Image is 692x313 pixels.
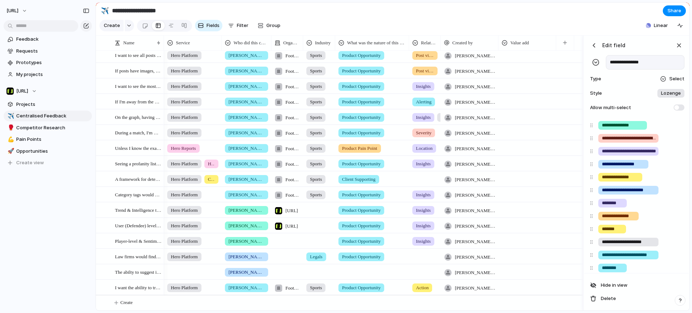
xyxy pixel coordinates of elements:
button: [URL] [3,5,31,17]
span: Hide in view [601,282,627,289]
span: Hero Reports [208,160,215,167]
span: Football Association Wales [285,161,300,168]
span: Sports [310,67,322,75]
span: Product Pain Point [342,145,377,152]
button: Create view [4,157,92,168]
a: Projects [4,99,92,110]
span: Industry [315,39,331,46]
span: Hero Platform [171,67,198,75]
span: Linear [654,22,668,29]
span: Hero Platform [171,284,198,291]
span: [URL] [6,7,18,14]
span: Legals [310,253,323,260]
span: [PERSON_NAME][EMAIL_ADDRESS][PERSON_NAME] [455,254,495,261]
button: 💪 [6,136,14,143]
div: ✈️Centralised Feedback [4,111,92,121]
span: Related feedback [421,39,437,46]
span: Unless I know the exact location of the offender, i don't see much value in seeing a location bre... [115,144,161,152]
span: Insights [416,207,431,214]
span: [PERSON_NAME][EMAIL_ADDRESS][PERSON_NAME] [455,145,495,152]
span: Consultancy [208,176,215,183]
span: [PERSON_NAME][EMAIL_ADDRESS][PERSON_NAME] [455,176,495,183]
span: Create view [16,159,44,166]
span: Trend & Intelligence trackking [115,206,161,214]
span: Location [416,145,432,152]
span: Product Opportunity [342,129,381,137]
span: [PERSON_NAME] [229,238,265,245]
span: [URL] [285,223,298,230]
span: [PERSON_NAME] [229,269,265,276]
span: A framework for detecting abuse is useful for me in understanding how to best tackle low severity... [115,175,161,183]
span: Sports [310,129,322,137]
span: Centralised Feedback [16,112,89,120]
span: [PERSON_NAME] [229,114,265,121]
span: [PERSON_NAME][EMAIL_ADDRESS][PERSON_NAME] [455,68,495,75]
h3: Edit field [602,41,625,49]
span: Hero Platform [171,191,198,198]
span: Sports [310,284,322,291]
span: Product Opportunity [342,98,381,106]
span: Player-level & Sentiment Insights [115,237,161,245]
span: Type [589,75,604,82]
span: Hero Platform [171,83,198,90]
span: [PERSON_NAME] [229,98,265,106]
span: [PERSON_NAME] [229,67,265,75]
span: Select [669,75,684,82]
span: Sports [310,191,322,198]
span: Product Opportunity [342,253,381,260]
span: Service [176,39,190,46]
span: If I'm away from the platform for a moment of time, i want to expect notifications on my phone [115,97,161,106]
a: Feedback [4,34,92,45]
span: [PERSON_NAME] [229,129,265,137]
span: Post visibility [416,52,434,59]
span: Sports [310,114,322,121]
span: [PERSON_NAME][EMAIL_ADDRESS][PERSON_NAME] [455,83,495,90]
a: Requests [4,46,92,57]
button: Fields [195,20,222,31]
span: Prototypes [16,59,89,66]
span: [PERSON_NAME][EMAIL_ADDRESS][PERSON_NAME] [455,52,495,59]
span: [PERSON_NAME][EMAIL_ADDRESS][PERSON_NAME] [455,238,495,245]
span: Requests [16,48,89,55]
span: Football Association Wales [285,130,300,137]
span: [PERSON_NAME][EMAIL_ADDRESS][PERSON_NAME] [455,223,495,230]
span: Product Opportunity [342,67,381,75]
span: Hero Platform [171,207,198,214]
span: During a match, I'm much more likely to action the most sevear stuff and keep the lower severity ... [115,128,161,137]
span: Football Association Wales [285,68,300,75]
span: Feedback [16,36,89,43]
span: Competitor Research [16,124,89,131]
span: [PERSON_NAME][EMAIL_ADDRESS][PERSON_NAME] [455,130,495,137]
span: Insights [416,222,431,229]
span: Football Association Wales [285,285,300,292]
a: 🥊Competitor Research [4,122,92,133]
button: Group [254,20,284,31]
button: Create [99,20,124,31]
span: Client Supporting [342,176,376,183]
span: Insights [416,160,431,167]
span: [PERSON_NAME] [229,176,265,183]
span: Action [416,284,429,291]
div: 💪 [8,135,13,144]
div: 🚀 [8,147,13,155]
a: My projects [4,69,92,80]
span: Hero Platform [171,98,198,106]
span: Football Association Wales [285,192,300,199]
span: Name [123,39,134,46]
span: [PERSON_NAME] [229,284,265,291]
span: Hero Platform [171,222,198,229]
span: Insights [416,83,431,90]
span: Severity [416,129,431,137]
span: Football Association Wales [285,176,300,183]
span: Product Opportunity [342,238,381,245]
span: My projects [16,71,89,78]
span: On the graph, having a block underneath that pulls through severity detected at the particular mo... [115,113,161,121]
span: [PERSON_NAME][EMAIL_ADDRESS][PERSON_NAME] [455,99,495,106]
span: Style [589,90,604,97]
span: Allow multi-select [589,104,631,111]
span: What was the nature of this feedback? [347,39,405,46]
span: Football Association Wales [285,83,300,90]
span: Pain Points [16,136,89,143]
span: Hero Platform [171,114,198,121]
span: Sports [310,83,322,90]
